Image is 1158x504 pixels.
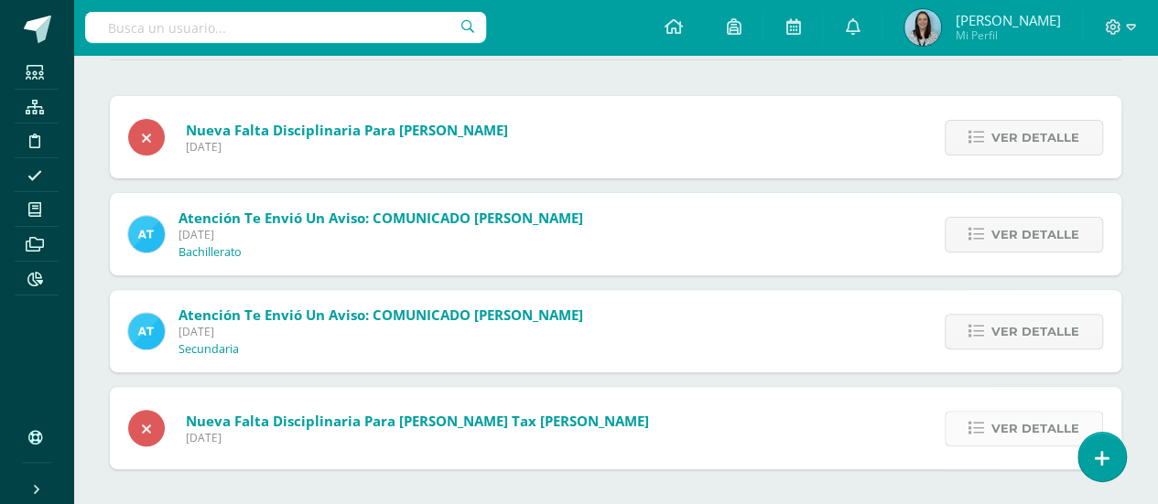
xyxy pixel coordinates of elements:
[904,9,941,46] img: 5a6f75ce900a0f7ea551130e923f78ee.png
[179,342,239,357] p: Secundaria
[186,430,649,445] span: [DATE]
[955,27,1060,43] span: Mi Perfil
[991,218,1079,252] span: Ver detalle
[955,11,1060,29] span: [PERSON_NAME]
[186,121,508,139] span: Nueva falta disciplinaria para [PERSON_NAME]
[85,12,486,43] input: Busca un usuario...
[991,412,1079,445] span: Ver detalle
[179,306,583,324] span: Atención te envió un aviso: COMUNICADO [PERSON_NAME]
[179,245,242,260] p: Bachillerato
[179,209,583,227] span: Atención te envió un aviso: COMUNICADO [PERSON_NAME]
[179,227,583,242] span: [DATE]
[186,412,649,430] span: Nueva falta disciplinaria para [PERSON_NAME] Tax [PERSON_NAME]
[991,121,1079,155] span: Ver detalle
[991,315,1079,349] span: Ver detalle
[128,216,165,252] img: 9fc725f787f6a993fc92a288b7a8b70c.png
[186,139,508,155] span: [DATE]
[128,313,165,349] img: 9fc725f787f6a993fc92a288b7a8b70c.png
[179,324,583,339] span: [DATE]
